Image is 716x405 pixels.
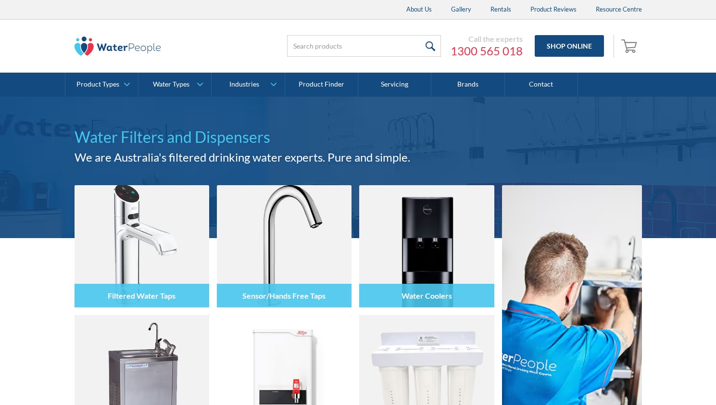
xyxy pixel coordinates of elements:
[451,34,523,44] div: Call the experts
[212,73,284,97] a: Industries
[138,73,211,97] a: Water Types
[358,73,431,97] a: Servicing
[242,291,326,300] h4: Sensor/Hands Free Taps
[75,37,161,56] img: The Water People
[621,38,640,53] img: shopping cart
[153,80,189,89] div: Water Types
[285,73,358,97] a: Product Finder
[65,73,138,97] a: Product Types
[287,35,441,57] input: Search products
[229,80,259,89] div: Industries
[359,185,494,307] img: Water Coolers
[535,35,604,57] a: Shop Online
[108,291,176,300] h4: Filtered Water Taps
[451,44,523,58] a: 1300 565 018
[402,291,452,300] h4: Water Coolers
[217,185,352,307] img: Sensor/Hands Free Taps
[619,35,642,58] a: Open empty cart
[431,73,504,97] a: Brands
[505,73,578,97] a: Contact
[76,80,119,89] div: Product Types
[75,185,209,307] img: Filtered Water Taps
